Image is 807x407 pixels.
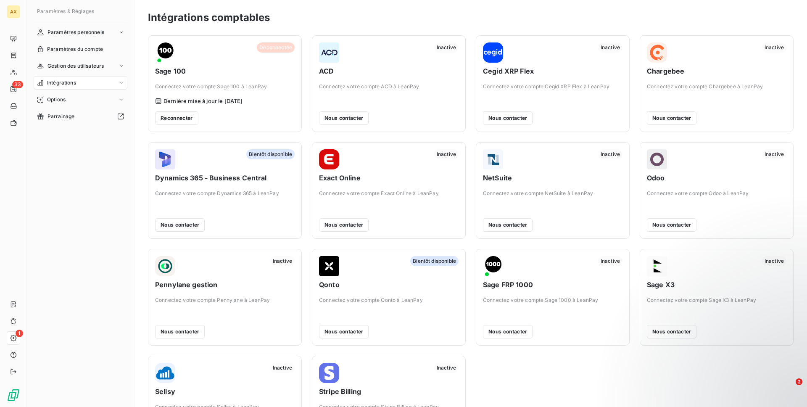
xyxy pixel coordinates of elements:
[47,113,75,120] span: Parrainage
[483,280,622,290] span: Sage FRP 1000
[257,42,295,53] span: Déconnectée
[37,8,94,14] span: Paramètres & Réglages
[778,378,799,399] iframe: Intercom live chat
[270,256,295,266] span: Inactive
[483,173,622,183] span: NetSuite
[319,149,339,169] img: Exact Online logo
[270,363,295,373] span: Inactive
[319,218,369,232] button: Nous contacter
[47,79,76,87] span: Intégrations
[647,256,667,276] img: Sage X3 logo
[647,190,786,197] span: Connectez votre compte Odoo à LeanPay
[639,325,807,384] iframe: Intercom notifications message
[319,111,369,125] button: Nous contacter
[155,218,205,232] button: Nous contacter
[598,149,622,159] span: Inactive
[483,296,622,304] span: Connectez votre compte Sage 1000 à LeanPay
[246,149,295,159] span: Bientôt disponible
[647,83,786,90] span: Connectez votre compte Chargebee à LeanPay
[319,363,339,383] img: Stripe Billing logo
[434,42,459,53] span: Inactive
[319,296,459,304] span: Connectez votre compte Qonto à LeanPay
[598,42,622,53] span: Inactive
[319,83,459,90] span: Connectez votre compte ACD à LeanPay
[155,280,295,290] span: Pennylane gestion
[155,325,205,338] button: Nous contacter
[762,256,786,266] span: Inactive
[647,280,786,290] span: Sage X3
[598,256,622,266] span: Inactive
[155,42,175,63] img: Sage 100 logo
[483,83,622,90] span: Connectez votre compte Cegid XRP Flex à LeanPay
[148,10,270,25] h3: Intégrations comptables
[319,256,339,276] img: Qonto logo
[319,280,459,290] span: Qonto
[155,111,198,125] button: Reconnecter
[34,42,127,56] a: Paramètres du compte
[47,96,66,103] span: Options
[319,42,339,63] img: ACD logo
[155,190,295,197] span: Connectez votre compte Dynamics 365 à LeanPay
[647,66,786,76] span: Chargebee
[319,325,369,338] button: Nous contacter
[483,111,533,125] button: Nous contacter
[16,330,23,337] span: 1
[34,110,127,123] a: Parrainage
[483,66,622,76] span: Cegid XRP Flex
[762,149,786,159] span: Inactive
[47,62,104,70] span: Gestion des utilisateurs
[164,98,243,104] span: Dernière mise à jour le [DATE]
[796,378,802,385] span: 2
[47,29,104,36] span: Paramètres personnels
[319,66,459,76] span: ACD
[319,386,459,396] span: Stripe Billing
[647,325,696,338] button: Nous contacter
[7,388,20,402] img: Logo LeanPay
[319,190,459,197] span: Connectez votre compte Exact Online à LeanPay
[155,173,295,183] span: Dynamics 365 - Business Central
[762,42,786,53] span: Inactive
[483,218,533,232] button: Nous contacter
[434,363,459,373] span: Inactive
[7,5,20,18] div: AX
[47,45,103,53] span: Paramètres du compte
[647,111,696,125] button: Nous contacter
[647,296,786,304] span: Connectez votre compte Sage X3 à LeanPay
[483,190,622,197] span: Connectez votre compte NetSuite à LeanPay
[155,296,295,304] span: Connectez votre compte Pennylane à LeanPay
[647,218,696,232] button: Nous contacter
[155,256,175,276] img: Pennylane gestion logo
[155,149,175,169] img: Dynamics 365 - Business Central logo
[483,149,503,169] img: NetSuite logo
[155,363,175,383] img: Sellsy logo
[319,173,459,183] span: Exact Online
[155,66,295,76] span: Sage 100
[434,149,459,159] span: Inactive
[483,42,503,63] img: Cegid XRP Flex logo
[155,386,295,396] span: Sellsy
[483,325,533,338] button: Nous contacter
[647,42,667,63] img: Chargebee logo
[483,256,503,276] img: Sage FRP 1000 logo
[647,149,667,169] img: Odoo logo
[12,81,23,88] span: 33
[155,83,295,90] span: Connectez votre compte Sage 100 à LeanPay
[647,173,786,183] span: Odoo
[410,256,459,266] span: Bientôt disponible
